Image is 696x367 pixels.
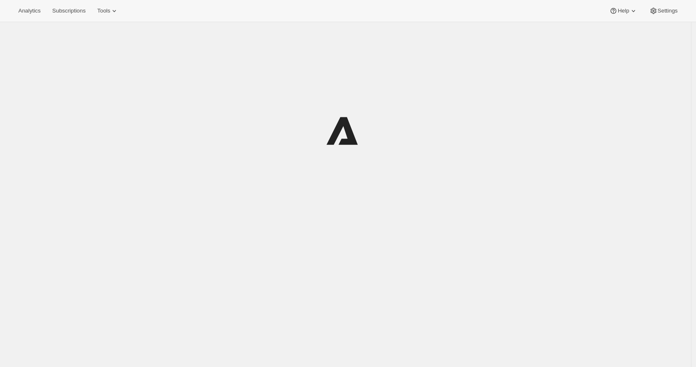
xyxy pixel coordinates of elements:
button: Subscriptions [47,5,90,17]
span: Subscriptions [52,8,85,14]
button: Analytics [13,5,45,17]
span: Help [618,8,629,14]
span: Analytics [18,8,40,14]
span: Settings [658,8,678,14]
span: Tools [97,8,110,14]
button: Tools [92,5,123,17]
button: Help [604,5,642,17]
button: Settings [644,5,683,17]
